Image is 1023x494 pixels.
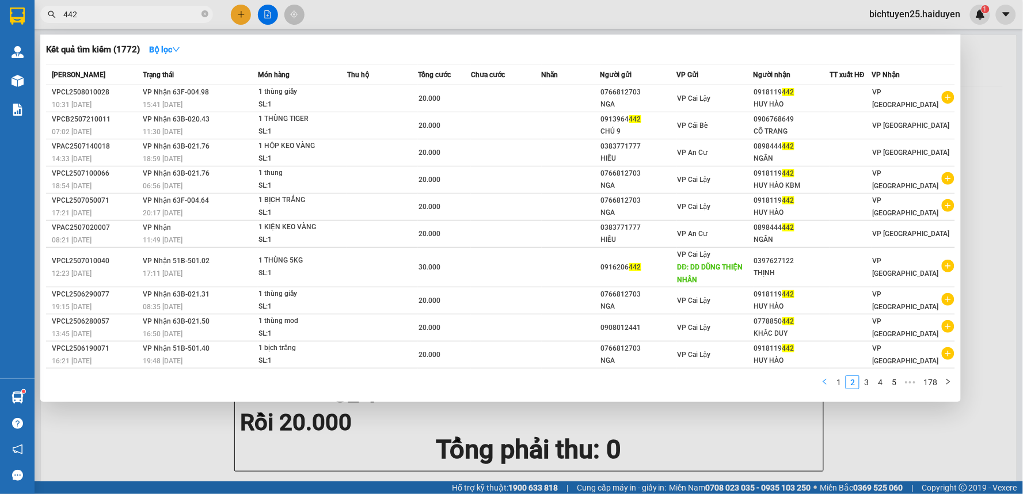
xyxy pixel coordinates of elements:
div: 1 thung [258,167,345,180]
div: NGÂN [754,234,830,246]
span: 17:21 [DATE] [52,209,92,217]
div: SL: 1 [258,267,345,280]
span: VP [GEOGRAPHIC_DATA] [873,121,950,130]
span: 442 [782,142,794,150]
input: Tìm tên, số ĐT hoặc mã đơn [63,8,199,21]
span: notification [12,444,23,455]
div: VP Cai Lậy [10,10,90,24]
span: close-circle [201,9,208,20]
div: phiếu [98,37,215,51]
span: Người gửi [600,71,632,79]
span: right [945,378,952,385]
div: THỊNH [754,267,830,279]
span: 442 [782,290,794,298]
span: 11:49 [DATE] [143,236,183,244]
div: SL: 1 [258,328,345,340]
span: 13:45 [DATE] [52,330,92,338]
span: 20.000 [419,351,440,359]
div: SL: 1 [258,98,345,111]
div: SL: 1 [258,355,345,367]
span: 20.000 [419,94,440,102]
div: 0918119 [754,86,830,98]
div: 0908012441 [601,322,676,334]
span: 16:21 [DATE] [52,357,92,365]
span: VP Cai Lậy [678,250,711,259]
div: 0913964 [601,113,676,126]
span: VP [GEOGRAPHIC_DATA] [873,290,939,311]
li: Next Page [941,375,955,389]
div: HUY HÀO [754,355,830,367]
div: CÔ TRANG [754,126,830,138]
li: 178 [919,375,941,389]
span: Chưa cước [471,71,505,79]
div: VPCB2507210011 [52,113,140,126]
div: SL: 1 [258,234,345,246]
div: 0898444 [754,222,830,234]
div: 1 BỊCH TRẮNG [258,194,345,207]
span: VP Nhận 63F-004.98 [143,88,210,96]
div: VPCL2507100066 [52,168,140,180]
div: SL: 1 [258,207,345,219]
span: VP [GEOGRAPHIC_DATA] [873,344,939,365]
div: 1 HỘP KEO VÀNG [258,140,345,153]
span: 10:31 [DATE] [52,101,92,109]
span: 20.000 [419,324,440,332]
span: VP Cai Lậy [678,297,711,305]
span: Rồi : [9,75,28,88]
sup: 1 [22,390,25,393]
div: 1 thùng giấy [258,288,345,301]
span: 19:15 [DATE] [52,303,92,311]
span: 442 [782,344,794,352]
div: 0902058295 [98,51,215,67]
div: HUY HÀO [754,301,830,313]
span: close-circle [201,10,208,17]
span: VP Cái Bè [678,121,708,130]
div: HIẾU [601,234,676,246]
span: plus-circle [942,260,954,272]
div: VPAC2507140018 [52,140,140,153]
div: 0766812703 [601,168,676,180]
div: 1 KIỆN KEO VÀNG [258,221,345,234]
div: 0766812703 [601,86,676,98]
span: down [172,45,180,54]
span: TT xuất HĐ [830,71,865,79]
span: plus-circle [942,172,954,185]
div: NGA [601,355,676,367]
span: VP Cai Lậy [678,94,711,102]
div: 0386194237 [10,37,90,54]
span: 08:35 [DATE] [143,303,183,311]
h3: Kết quả tìm kiếm ( 1772 ) [46,44,140,56]
span: 442 [782,317,794,325]
span: 17:11 [DATE] [143,269,183,278]
span: 30.000 [419,263,440,271]
span: 442 [782,169,794,177]
a: 5 [888,376,900,389]
a: 1 [832,376,845,389]
div: VPCL2506280057 [52,316,140,328]
span: plus-circle [942,320,954,333]
span: VP Cai Lậy [678,351,711,359]
span: VP Nhận 63B-021.50 [143,317,210,325]
span: 20.000 [419,121,440,130]
div: 0918119 [754,168,830,180]
div: 1 THÙNG 5KG [258,254,345,267]
div: VP [GEOGRAPHIC_DATA] [98,10,215,37]
div: SL: 1 [258,126,345,138]
div: CHÚ 9 [601,126,676,138]
span: VP An Cư [678,149,708,157]
span: VP [GEOGRAPHIC_DATA] [873,169,939,190]
span: Nhận: [98,11,126,23]
div: SL: 1 [258,153,345,165]
span: 20.000 [419,230,440,238]
span: VP Nhận 51B-501.02 [143,257,210,265]
span: VP Nhận 51B-501.40 [143,344,210,352]
img: solution-icon [12,104,24,116]
div: HUY HÀO [754,98,830,111]
span: 442 [782,88,794,96]
span: VP [GEOGRAPHIC_DATA] [873,149,950,157]
span: VP [GEOGRAPHIC_DATA] [873,317,939,338]
button: left [818,375,832,389]
div: KHĂC DUY [754,328,830,340]
div: VPCL2507010040 [52,255,140,267]
div: NGA [601,207,676,219]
